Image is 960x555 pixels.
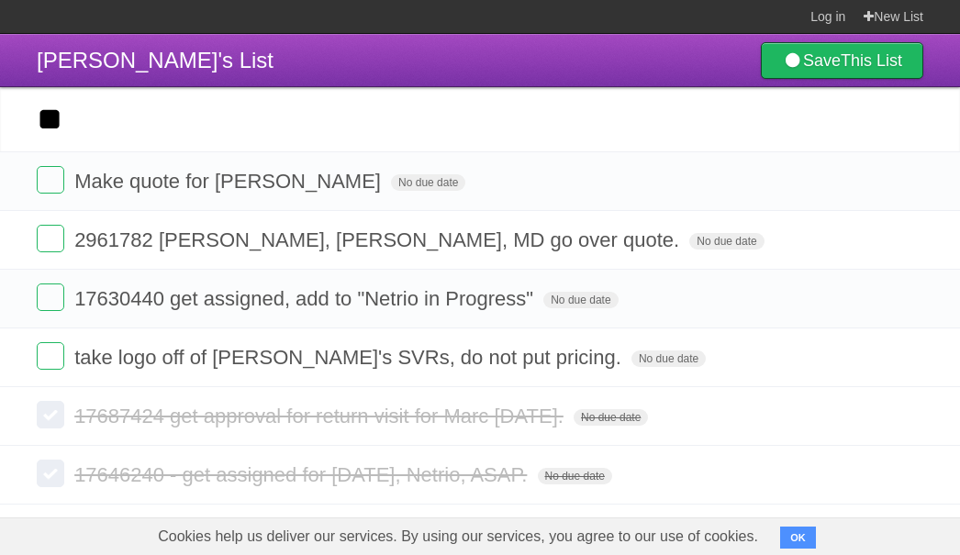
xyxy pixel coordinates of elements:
span: 17646240 - get assigned for [DATE], Netrio, ASAP. [74,463,531,486]
span: No due date [543,292,618,308]
span: [PERSON_NAME]'s List [37,48,273,72]
span: Make quote for [PERSON_NAME] [74,170,385,193]
label: Done [37,166,64,194]
span: take logo off of [PERSON_NAME]'s SVRs, do not put pricing. [74,346,626,369]
label: Done [37,401,64,428]
label: Done [37,342,64,370]
label: Done [37,225,64,252]
span: No due date [689,233,764,250]
label: Done [37,460,64,487]
button: OK [780,527,816,549]
span: 2961782 [PERSON_NAME], [PERSON_NAME], MD go over quote. [74,228,684,251]
label: Done [37,283,64,311]
span: 17630440 get assigned, add to "Netrio in Progress" [74,287,538,310]
b: This List [841,51,902,70]
a: SaveThis List [761,42,923,79]
span: Cookies help us deliver our services. By using our services, you agree to our use of cookies. [140,518,776,555]
span: No due date [391,174,465,191]
span: No due date [574,409,648,426]
span: 17687424 get approval for return visit for Marc [DATE]. [74,405,568,427]
span: No due date [538,468,612,484]
span: No due date [631,350,706,367]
